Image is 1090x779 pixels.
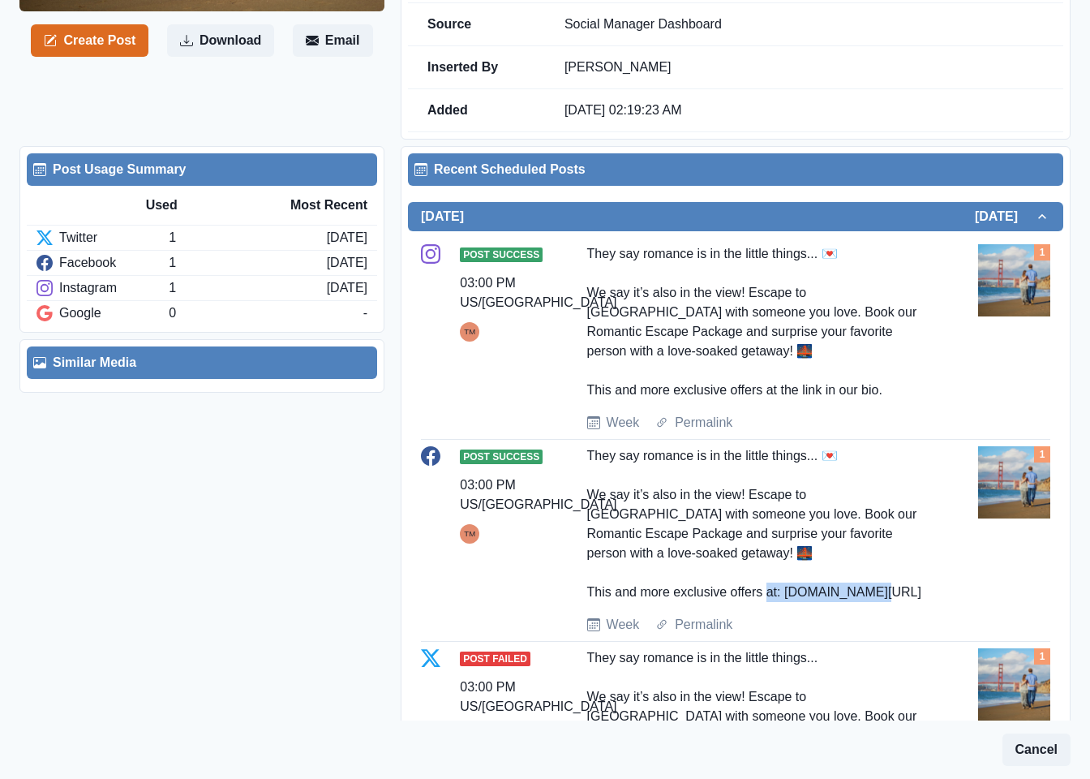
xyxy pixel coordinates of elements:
[33,160,371,179] div: Post Usage Summary
[31,24,148,57] button: Create Post
[408,202,1063,231] button: [DATE][DATE]
[975,209,1034,224] h2: [DATE]
[464,322,475,342] div: Tony Manalo
[460,476,616,514] div: 03:00 PM US/[GEOGRAPHIC_DATA]
[460,273,616,312] div: 03:00 PM US/[GEOGRAPHIC_DATA]
[169,303,363,323] div: 0
[1034,244,1050,260] div: Total Media Attached
[545,89,1063,132] td: [DATE] 02:19:23 AM
[256,196,367,215] div: Most Recent
[587,244,933,400] div: They say romance is in the little things... 💌 We say it’s also in the view! Escape to [GEOGRAPHIC...
[460,247,543,262] span: Post Success
[564,16,1044,32] p: Social Manager Dashboard
[408,3,545,46] td: Source
[1002,734,1071,766] button: Cancel
[1034,648,1050,665] div: Total Media Attached
[978,446,1050,519] img: nirvmphuwyvjgl2vsyvu
[460,678,616,717] div: 03:00 PM US/[GEOGRAPHIC_DATA]
[414,160,1057,179] div: Recent Scheduled Posts
[327,253,367,273] div: [DATE]
[363,303,367,323] div: -
[36,228,169,247] div: Twitter
[169,278,326,298] div: 1
[464,524,475,544] div: Tony Manalo
[607,413,640,433] a: Week
[327,228,367,247] div: [DATE]
[607,615,640,635] a: Week
[327,278,367,298] div: [DATE]
[675,615,732,635] a: Permalink
[978,244,1050,316] img: nirvmphuwyvjgl2vsyvu
[421,209,464,224] h2: [DATE]
[33,353,371,372] div: Similar Media
[169,228,326,247] div: 1
[460,652,530,666] span: Post Failed
[36,278,169,298] div: Instagram
[675,413,732,433] a: Permalink
[293,24,373,57] button: Email
[146,196,257,215] div: Used
[460,450,543,464] span: Post Success
[408,89,545,132] td: Added
[167,24,274,57] button: Download
[587,446,933,602] div: They say romance is in the little things... 💌 We say it’s also in the view! Escape to [GEOGRAPHIC...
[564,60,672,74] a: [PERSON_NAME]
[1034,446,1050,463] div: Total Media Attached
[408,46,545,89] td: Inserted By
[978,648,1050,721] img: nirvmphuwyvjgl2vsyvu
[36,303,169,323] div: Google
[36,253,169,273] div: Facebook
[169,253,326,273] div: 1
